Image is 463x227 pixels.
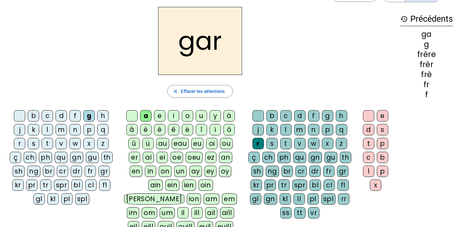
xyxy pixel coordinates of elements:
div: ê [168,124,179,135]
div: x [322,138,333,149]
div: fl [99,179,110,191]
div: oeu [186,152,203,163]
div: un [174,166,187,177]
div: qu [293,152,306,163]
div: p [377,138,388,149]
div: g [322,110,333,122]
div: r [14,138,25,149]
mat-icon: close [173,88,178,94]
div: ga [400,31,453,38]
div: br [282,166,293,177]
div: t [363,138,374,149]
div: kl [47,193,59,205]
div: ng [27,166,40,177]
div: g [83,110,95,122]
div: s [28,138,39,149]
div: gn [264,193,277,205]
div: p [322,124,333,135]
div: gl [33,193,45,205]
div: fl [337,179,349,191]
div: aill [220,207,234,218]
div: k [266,124,278,135]
div: s [266,138,278,149]
div: ch [24,152,36,163]
div: fr [85,166,96,177]
div: ei [157,152,168,163]
div: eau [172,138,189,149]
div: ay [189,166,202,177]
div: î [196,124,207,135]
div: v [56,138,67,149]
button: Effacer les sélections [167,85,233,98]
div: gr [337,166,348,177]
div: k [28,124,39,135]
div: h [97,110,109,122]
div: spl [75,193,90,205]
div: pl [307,193,319,205]
div: ey [205,166,217,177]
div: û [128,138,140,149]
div: u [196,110,207,122]
div: e [377,110,388,122]
div: o [182,110,193,122]
div: frèr [400,61,453,68]
div: h [336,110,347,122]
div: e [154,110,165,122]
div: ou [220,138,233,149]
div: frère [400,51,453,58]
div: ô [223,124,235,135]
div: ph [39,152,52,163]
div: pr [26,179,38,191]
div: cr [57,166,68,177]
div: oy [219,166,231,177]
div: oe [170,152,183,163]
div: er [129,152,140,163]
div: um [160,207,175,218]
div: en [130,166,142,177]
h2: gar [158,7,242,75]
div: dr [309,166,321,177]
div: ai [143,152,154,163]
div: bl [310,179,321,191]
div: gn [309,152,322,163]
div: tr [40,179,51,191]
div: br [43,166,54,177]
div: y [210,110,221,122]
div: pr [264,179,276,191]
div: ain [148,179,163,191]
div: ez [205,152,217,163]
div: em [222,193,237,205]
div: s [377,124,388,135]
div: th [101,152,113,163]
div: sh [251,166,263,177]
div: fr [323,166,335,177]
div: f [308,110,319,122]
div: spr [292,179,307,191]
div: kr [12,179,24,191]
div: c [42,110,53,122]
div: n [69,124,81,135]
span: Effacer les sélections [181,88,225,95]
div: om [142,207,157,218]
div: ï [210,124,221,135]
div: x [83,138,95,149]
div: sh [13,166,25,177]
div: n [308,124,319,135]
div: p [83,124,95,135]
div: cl [324,179,335,191]
div: w [69,138,81,149]
div: x [370,179,381,191]
div: th [340,152,351,163]
div: ien [182,179,196,191]
div: an [219,152,232,163]
div: ç [248,152,260,163]
div: l [280,124,292,135]
div: fr [400,81,453,88]
div: [PERSON_NAME] [124,193,184,205]
div: m [294,124,306,135]
div: f [400,91,453,99]
h3: Précédents [400,12,453,26]
div: a [140,110,151,122]
div: bl [71,179,83,191]
div: kl [280,193,291,205]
